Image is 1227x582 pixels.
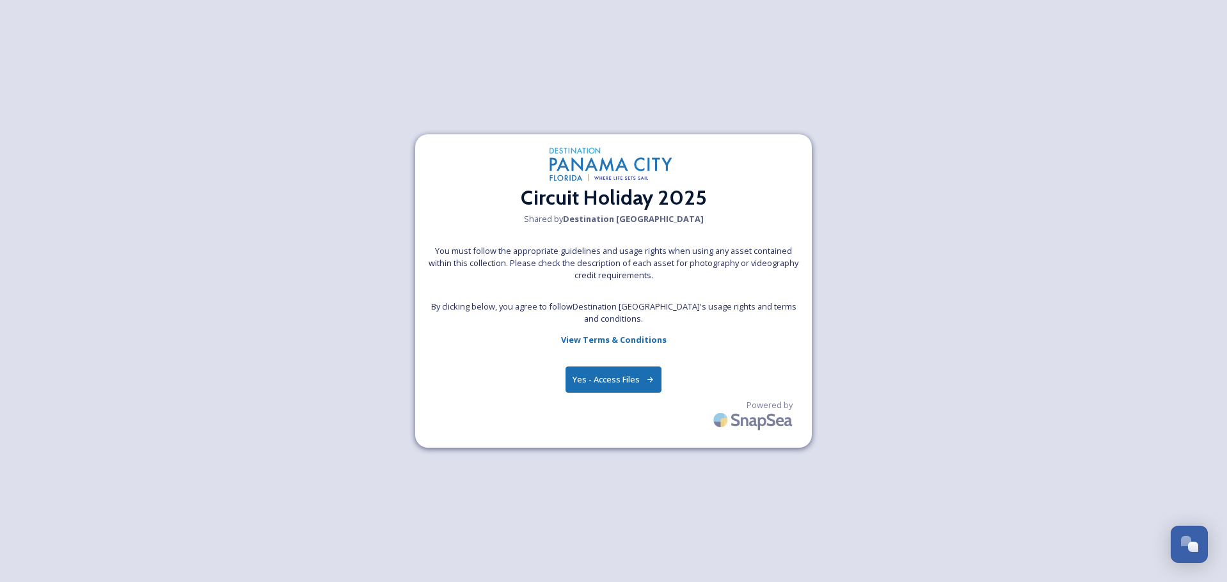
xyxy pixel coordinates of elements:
[521,182,707,213] h2: Circuit Holiday 2025
[524,213,704,225] span: Shared by
[428,245,799,282] span: You must follow the appropriate guidelines and usage rights when using any asset contained within...
[709,405,799,435] img: SnapSea Logo
[561,332,667,347] a: View Terms & Conditions
[747,399,793,411] span: Powered by
[566,366,661,393] button: Yes - Access Files
[563,213,704,224] strong: Destination [GEOGRAPHIC_DATA]
[550,147,677,182] img: dpc-web-newlogo.png
[428,301,799,325] span: By clicking below, you agree to follow Destination [GEOGRAPHIC_DATA] 's usage rights and terms an...
[1171,526,1208,563] button: Open Chat
[561,334,667,345] strong: View Terms & Conditions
